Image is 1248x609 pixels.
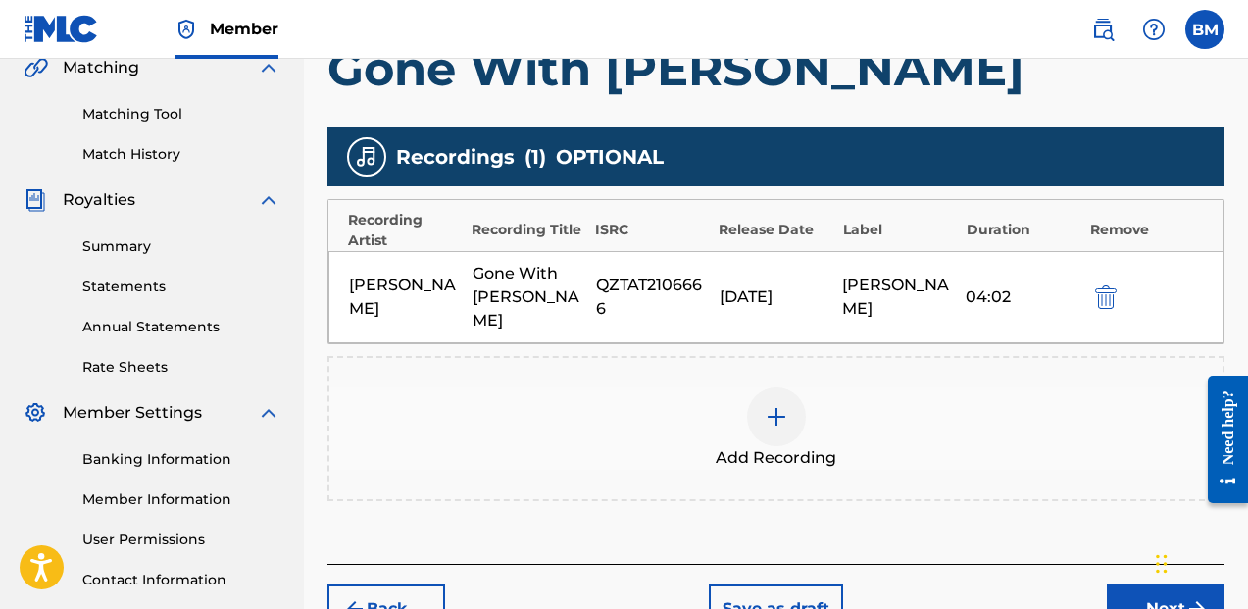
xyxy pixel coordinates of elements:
[843,220,957,240] div: Label
[349,274,463,321] div: [PERSON_NAME]
[1142,18,1166,41] img: help
[967,220,1080,240] div: Duration
[716,446,836,470] span: Add Recording
[720,285,833,309] div: [DATE]
[82,144,280,165] a: Match History
[63,56,139,79] span: Matching
[595,220,709,240] div: ISRC
[1156,534,1168,593] div: Drag
[355,145,378,169] img: recording
[966,285,1079,309] div: 04:02
[1095,285,1117,309] img: 12a2ab48e56ec057fbd8.svg
[257,56,280,79] img: expand
[1134,10,1173,49] div: Help
[327,39,1224,98] h1: Gone With [PERSON_NAME]
[1150,515,1248,609] iframe: Chat Widget
[82,317,280,337] a: Annual Statements
[82,449,280,470] a: Banking Information
[396,142,515,172] span: Recordings
[24,15,99,43] img: MLC Logo
[24,188,47,212] img: Royalties
[1185,10,1224,49] div: User Menu
[82,357,280,378] a: Rate Sheets
[82,530,280,550] a: User Permissions
[82,104,280,125] a: Matching Tool
[257,188,280,212] img: expand
[472,220,585,240] div: Recording Title
[82,489,280,510] a: Member Information
[24,56,48,79] img: Matching
[1193,360,1248,518] iframe: Resource Center
[82,570,280,590] a: Contact Information
[63,401,202,425] span: Member Settings
[1090,220,1204,240] div: Remove
[348,210,462,251] div: Recording Artist
[63,188,135,212] span: Royalties
[524,142,546,172] span: ( 1 )
[82,236,280,257] a: Summary
[473,262,586,332] div: Gone With [PERSON_NAME]
[1091,18,1115,41] img: search
[210,18,278,40] span: Member
[257,401,280,425] img: expand
[24,401,47,425] img: Member Settings
[175,18,198,41] img: Top Rightsholder
[719,220,832,240] div: Release Date
[82,277,280,297] a: Statements
[842,274,956,321] div: [PERSON_NAME]
[556,142,664,172] span: OPTIONAL
[765,405,788,429] img: add
[1083,10,1123,49] a: Public Search
[596,274,710,321] div: QZTAT2106666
